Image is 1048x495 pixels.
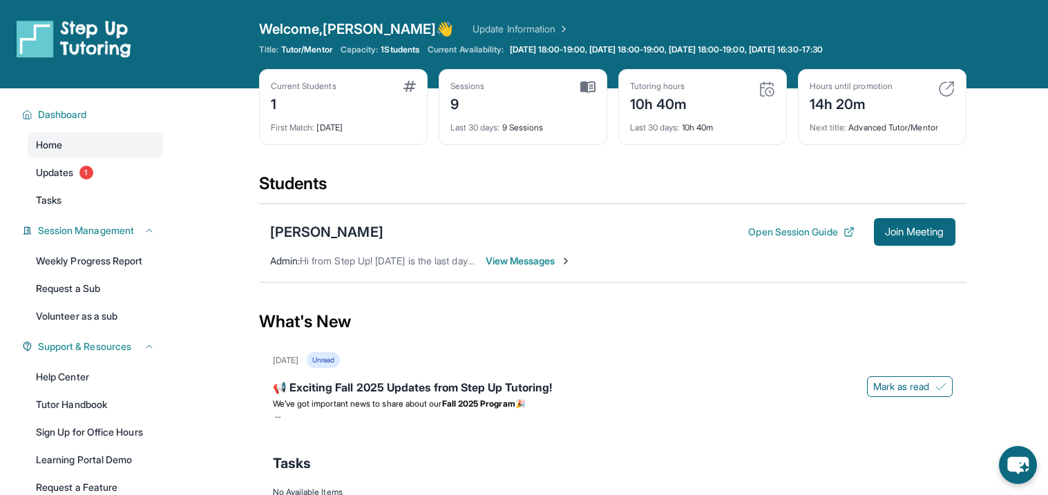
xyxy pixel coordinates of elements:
button: chat-button [999,446,1037,484]
div: [DATE] [273,355,298,366]
div: Hours until promotion [810,81,893,92]
span: Session Management [38,224,134,237]
span: Join Meeting [885,228,944,236]
img: card [580,81,596,93]
span: View Messages [486,254,572,268]
img: Chevron Right [555,22,569,36]
span: Tasks [273,454,311,473]
a: Updates1 [28,160,163,185]
div: Sessions [450,81,485,92]
span: [DATE] 18:00-19:00, [DATE] 18:00-19:00, [DATE] 18:00-19:00, [DATE] 16:30-17:30 [510,44,823,55]
div: [DATE] [271,114,416,133]
button: Join Meeting [874,218,955,246]
img: card [759,81,775,97]
div: 1 [271,92,336,114]
span: Updates [36,166,74,179]
div: [PERSON_NAME] [270,222,383,242]
span: 🎉 [515,398,526,409]
a: Request a Sub [28,276,163,301]
a: Home [28,133,163,157]
a: Weekly Progress Report [28,249,163,273]
a: Learning Portal Demo [28,447,163,472]
span: Last 30 days : [450,122,500,133]
button: Support & Resources [32,340,155,353]
div: Current Students [271,81,336,92]
div: Tutoring hours [630,81,687,92]
span: Welcome, [PERSON_NAME] 👋 [259,19,454,39]
span: Dashboard [38,108,87,122]
span: 1 [79,166,93,179]
div: 9 [450,92,485,114]
a: Update Information [473,22,569,36]
span: Tutor/Mentor [281,44,332,55]
a: Tasks [28,188,163,213]
button: Open Session Guide [748,225,854,239]
span: Current Availability: [428,44,504,55]
span: First Match : [271,122,315,133]
img: logo [17,19,131,58]
span: Admin : [270,255,300,266]
div: 14h 20m [810,92,893,114]
a: Sign Up for Office Hours [28,420,163,445]
img: card [938,81,955,97]
div: Advanced Tutor/Mentor [810,114,955,133]
a: Volunteer as a sub [28,304,163,329]
img: Mark as read [935,381,946,392]
span: Capacity: [341,44,379,55]
span: Next title : [810,122,847,133]
button: Dashboard [32,108,155,122]
span: We’ve got important news to share about our [273,398,442,409]
button: Mark as read [867,376,953,397]
span: 1 Students [381,44,419,55]
img: Chevron-Right [560,255,571,266]
div: Unread [307,352,340,368]
div: 📢 Exciting Fall 2025 Updates from Step Up Tutoring! [273,379,953,398]
button: Session Management [32,224,155,237]
span: Mark as read [873,380,930,394]
div: 9 Sessions [450,114,596,133]
span: Support & Resources [38,340,131,353]
div: What's New [259,291,966,352]
div: 10h 40m [630,114,775,133]
div: Students [259,173,966,203]
a: Help Center [28,365,163,389]
span: Home [36,138,62,152]
a: Tutor Handbook [28,392,163,417]
a: [DATE] 18:00-19:00, [DATE] 18:00-19:00, [DATE] 18:00-19:00, [DATE] 16:30-17:30 [507,44,826,55]
strong: Fall 2025 Program [442,398,515,409]
div: 10h 40m [630,92,687,114]
span: Last 30 days : [630,122,680,133]
img: card [403,81,416,92]
span: Title: [259,44,278,55]
span: Tasks [36,193,61,207]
